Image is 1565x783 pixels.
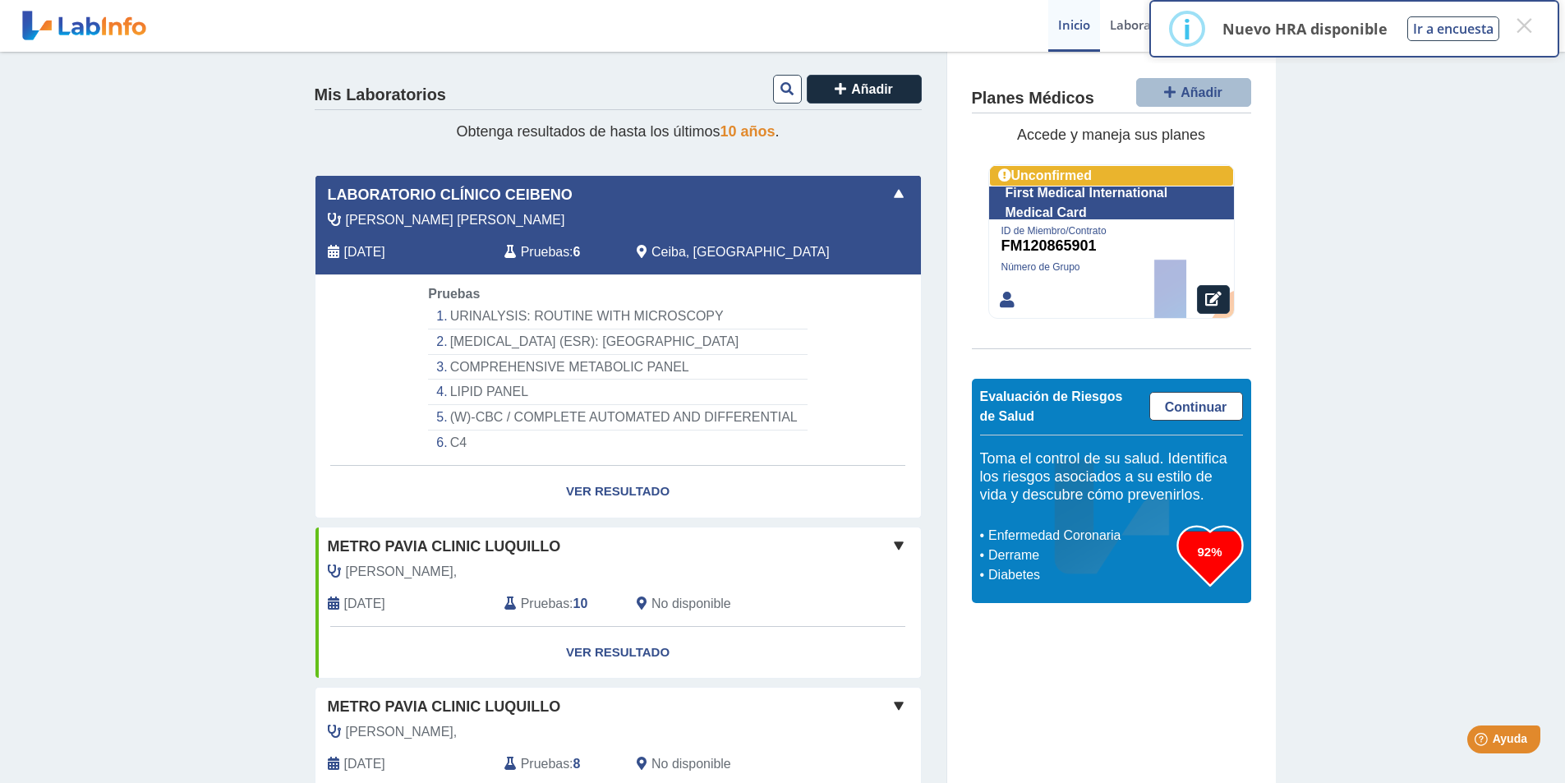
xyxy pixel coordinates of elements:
span: Pruebas [521,594,569,614]
a: Ver Resultado [315,627,921,679]
div: i [1183,14,1191,44]
h3: 92% [1177,541,1243,562]
button: Añadir [1136,78,1251,107]
b: 10 [573,596,588,610]
li: Derrame [984,546,1177,565]
li: URINALYSIS: ROUTINE WITH MICROSCOPY [428,304,807,329]
li: COMPREHENSIVE METABOLIC PANEL [428,355,807,380]
li: [MEDICAL_DATA] (ESR): [GEOGRAPHIC_DATA] [428,329,807,355]
span: Obtenga resultados de hasta los últimos . [456,123,779,140]
span: 10 años [720,123,776,140]
span: Evaluación de Riesgos de Salud [980,389,1123,423]
a: Continuar [1149,392,1243,421]
span: 2024-06-11 [344,594,385,614]
p: Nuevo HRA disponible [1222,19,1388,39]
div: : [492,754,624,774]
b: 6 [573,245,581,259]
button: Close this dialog [1509,11,1539,40]
button: Ir a encuesta [1407,16,1499,41]
li: Enfermedad Coronaria [984,526,1177,546]
span: Marrero Perea, [346,562,458,582]
li: C4 [428,431,807,455]
h4: Planes Médicos [972,90,1094,109]
span: Añadir [1181,85,1222,99]
div: : [492,594,624,614]
span: No disponible [651,754,731,774]
span: Metro Pavia Clinic Luquillo [328,536,561,558]
span: 2025-07-11 [344,754,385,774]
li: Diabetes [984,565,1177,585]
a: Ver Resultado [315,466,921,518]
div: : [492,242,624,262]
h5: Toma el control de su salud. Identifica los riesgos asociados a su estilo de vida y descubre cómo... [980,451,1243,504]
h4: Mis Laboratorios [315,85,446,105]
span: Metro Pavia Clinic Luquillo [328,696,561,718]
span: Marrero Perea, Valerie [346,210,565,230]
span: Añadir [851,82,893,96]
iframe: Help widget launcher [1419,719,1547,765]
span: Pruebas [521,242,569,262]
span: 2025-08-25 [344,242,385,262]
li: (W)-CBC / COMPLETE AUTOMATED AND DIFFERENTIAL [428,405,807,431]
span: Accede y maneja sus planes [1017,127,1205,144]
span: Pruebas [428,287,480,301]
button: Añadir [807,75,922,104]
span: Rivera, [346,722,458,742]
span: No disponible [651,594,731,614]
span: Continuar [1165,400,1227,414]
b: 8 [573,757,581,771]
li: LIPID PANEL [428,380,807,405]
span: Laboratorio Clínico Ceibeno [328,184,573,206]
span: Ceiba, PR [651,242,830,262]
span: Pruebas [521,754,569,774]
